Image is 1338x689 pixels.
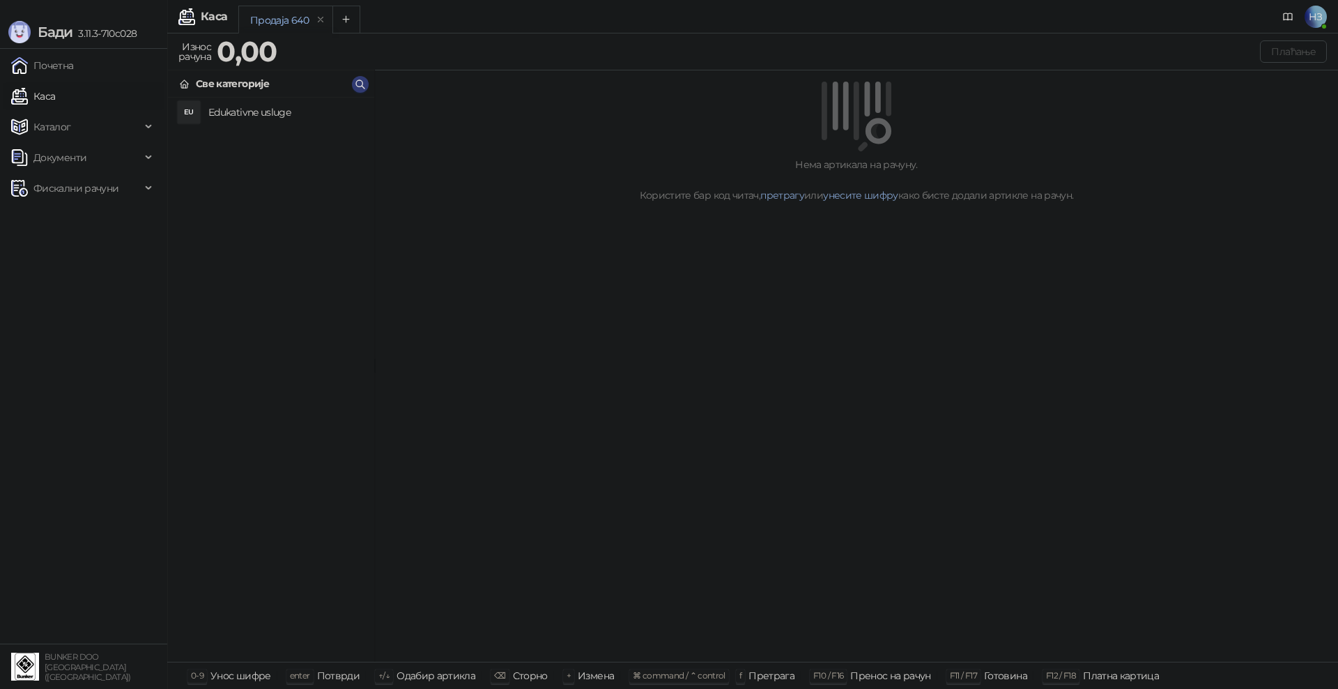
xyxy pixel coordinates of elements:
span: ⌫ [494,670,505,681]
span: 0-9 [191,670,203,681]
div: Платна картица [1083,667,1159,685]
span: Документи [33,144,86,172]
div: Претрага [748,667,794,685]
span: Каталог [33,113,71,141]
strong: 0,00 [217,34,277,68]
span: НЗ [1305,6,1327,28]
button: Плаћање [1260,40,1327,63]
div: Износ рачуна [176,38,214,66]
div: Све категорије [196,76,269,91]
div: Каса [201,11,227,22]
div: Унос шифре [210,667,271,685]
div: Измена [578,667,614,685]
h4: Edukativne usluge [208,101,363,123]
div: Сторно [513,667,548,685]
div: Потврди [317,667,360,685]
span: Бади [38,24,72,40]
img: Logo [8,21,31,43]
span: F11 / F17 [950,670,977,681]
span: f [739,670,741,681]
small: BUNKER DOO [GEOGRAPHIC_DATA] ([GEOGRAPHIC_DATA]) [45,652,131,682]
div: Нема артикала на рачуну. Користите бар код читач, или како бисте додали артикле на рачун. [392,157,1321,203]
div: EU [178,101,200,123]
span: Фискални рачуни [33,174,118,202]
a: Почетна [11,52,74,79]
img: 64x64-companyLogo-d200c298-da26-4023-afd4-f376f589afb5.jpeg [11,653,39,681]
div: Пренос на рачун [850,667,930,685]
span: 3.11.3-710c028 [72,27,137,40]
span: + [567,670,571,681]
span: ⌘ command / ⌃ control [633,670,725,681]
div: Готовина [984,667,1027,685]
div: Одабир артикла [397,667,475,685]
button: Add tab [332,6,360,33]
div: Продаја 640 [250,13,309,28]
a: Документација [1277,6,1299,28]
button: remove [312,14,330,26]
div: grid [168,98,374,662]
a: унесите шифру [823,189,898,202]
a: Каса [11,82,55,110]
span: F10 / F16 [813,670,843,681]
span: enter [290,670,310,681]
span: ↑/↓ [378,670,390,681]
a: претрагу [760,189,804,202]
span: F12 / F18 [1046,670,1076,681]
